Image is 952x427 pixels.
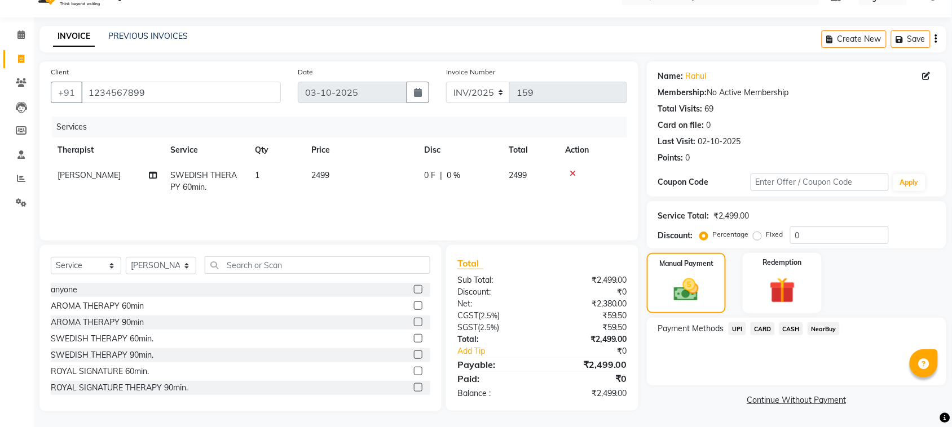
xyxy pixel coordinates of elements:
[449,274,543,286] div: Sub Total:
[51,137,164,163] th: Therapist
[666,275,707,304] img: _cash.svg
[51,67,69,77] label: Client
[558,137,627,163] th: Action
[766,229,783,239] label: Fixed
[659,259,713,269] label: Manual Payment
[542,286,636,298] div: ₹0
[298,67,313,77] label: Date
[705,103,714,115] div: 69
[658,136,696,148] div: Last Visit:
[457,310,478,321] span: CGST
[51,300,144,312] div: AROMA THERAPY 60min
[449,333,543,345] div: Total:
[449,286,543,298] div: Discount:
[658,119,704,131] div: Card on file:
[658,87,935,99] div: No Active Membership
[542,322,636,333] div: ₹59.50
[713,229,749,239] label: Percentage
[440,170,442,181] span: |
[891,30,931,48] button: Save
[449,345,558,357] a: Add Tip
[58,170,121,180] span: [PERSON_NAME]
[417,137,502,163] th: Disc
[53,26,95,47] a: INVOICE
[714,210,750,222] div: ₹2,499.00
[558,345,636,357] div: ₹0
[686,152,690,164] div: 0
[707,119,711,131] div: 0
[658,176,751,188] div: Coupon Code
[658,152,684,164] div: Points:
[658,210,709,222] div: Service Total:
[542,274,636,286] div: ₹2,499.00
[658,230,693,242] div: Discount:
[542,310,636,322] div: ₹59.50
[311,170,329,180] span: 2499
[686,70,707,82] a: Rahul
[248,137,305,163] th: Qty
[51,366,149,377] div: ROYAL SIGNATURE 60min.
[658,323,724,335] span: Payment Methods
[424,170,435,181] span: 0 F
[763,257,802,268] label: Redemption
[51,382,188,394] div: ROYAL SIGNATURE THERAPY 90min.
[761,274,804,306] img: _gift.svg
[81,82,281,103] input: Search by Name/Mobile/Email/Code
[698,136,741,148] div: 02-10-2025
[658,103,703,115] div: Total Visits:
[51,349,153,361] div: SWEDISH THERAPY 90min.
[51,82,82,103] button: +91
[449,358,543,371] div: Payable:
[542,333,636,345] div: ₹2,499.00
[305,137,417,163] th: Price
[255,170,259,180] span: 1
[449,298,543,310] div: Net:
[729,322,746,335] span: UPI
[509,170,527,180] span: 2499
[658,87,707,99] div: Membership:
[457,257,483,269] span: Total
[164,137,248,163] th: Service
[205,256,430,274] input: Search or Scan
[893,174,925,191] button: Apply
[447,170,460,181] span: 0 %
[52,117,636,137] div: Services
[658,70,684,82] div: Name:
[542,372,636,385] div: ₹0
[170,170,237,192] span: SWEDISH THERAPY 60min.
[751,174,889,191] input: Enter Offer / Coupon Code
[449,310,543,322] div: ( )
[808,322,840,335] span: NearBuy
[449,388,543,399] div: Balance :
[481,311,497,320] span: 2.5%
[457,322,478,332] span: SGST
[51,284,77,296] div: anyone
[649,394,944,406] a: Continue Without Payment
[446,67,495,77] label: Invoice Number
[822,30,887,48] button: Create New
[480,323,497,332] span: 2.5%
[542,388,636,399] div: ₹2,499.00
[779,322,804,335] span: CASH
[51,317,144,328] div: AROMA THERAPY 90min
[51,333,153,345] div: SWEDISH THERAPY 60min.
[502,137,558,163] th: Total
[751,322,775,335] span: CARD
[449,372,543,385] div: Paid:
[542,298,636,310] div: ₹2,380.00
[449,322,543,333] div: ( )
[542,358,636,371] div: ₹2,499.00
[108,31,188,41] a: PREVIOUS INVOICES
